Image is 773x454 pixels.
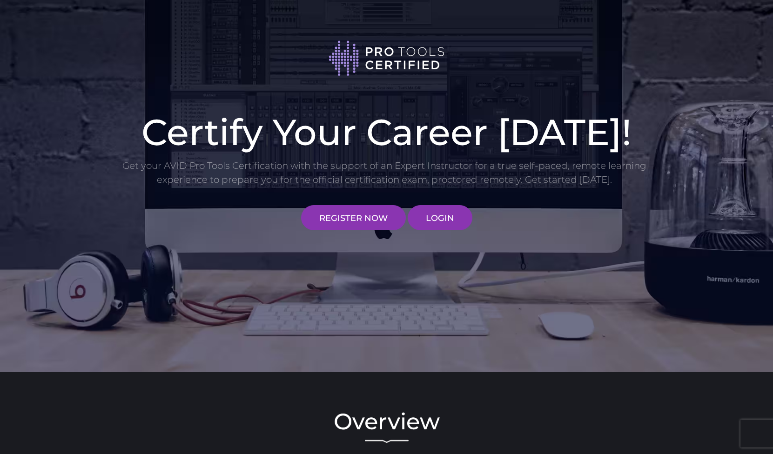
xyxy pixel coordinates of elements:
[301,205,406,230] a: REGISTER NOW
[121,114,652,150] h1: Certify Your Career [DATE]!
[329,40,445,77] img: Pro Tools Certified logo
[121,410,652,433] h2: Overview
[121,159,647,187] p: Get your AVID Pro Tools Certification with the support of an Expert Instructor for a true self-pa...
[408,205,472,230] a: LOGIN
[365,440,409,443] img: decorative line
